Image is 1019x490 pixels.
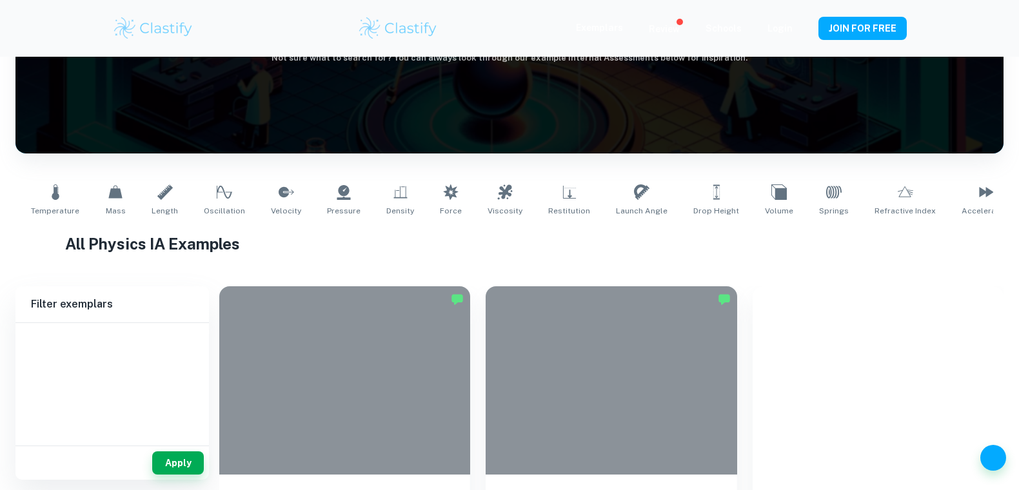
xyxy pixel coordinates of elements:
span: Length [152,205,178,217]
span: Density [386,205,414,217]
span: Launch Angle [616,205,668,217]
button: Help and Feedback [980,445,1006,471]
img: Marked [718,293,731,306]
img: Clastify logo [357,15,439,41]
span: Drop Height [693,205,739,217]
h6: Filter exemplars [15,286,209,322]
span: Springs [819,205,849,217]
p: Review [649,22,680,36]
a: Login [767,23,793,34]
span: Restitution [548,205,590,217]
span: Oscillation [204,205,245,217]
p: Exemplars [576,21,623,35]
span: Refractive Index [875,205,936,217]
span: Temperature [31,205,79,217]
h1: All Physics IA Examples [65,232,955,255]
a: Schools [706,23,742,34]
span: Force [440,205,462,217]
span: Velocity [271,205,301,217]
button: Apply [152,451,204,475]
img: Marked [451,293,464,306]
span: Acceleration [962,205,1011,217]
span: Mass [106,205,126,217]
span: Volume [765,205,793,217]
img: Clastify logo [112,15,194,41]
h6: Not sure what to search for? You can always look through our example Internal Assessments below f... [15,52,1004,64]
span: Pressure [327,205,361,217]
span: Viscosity [488,205,522,217]
button: JOIN FOR FREE [818,17,907,40]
